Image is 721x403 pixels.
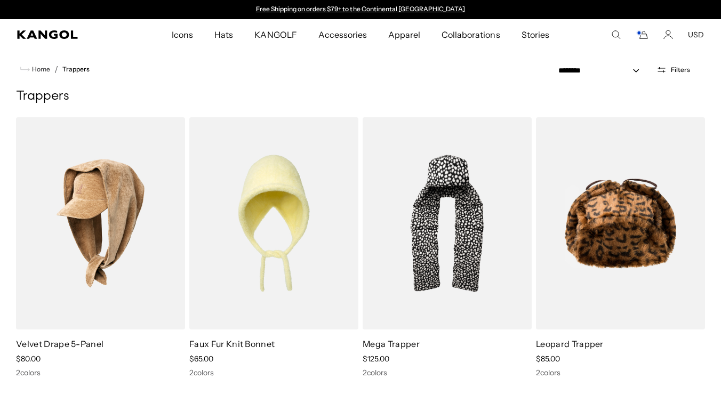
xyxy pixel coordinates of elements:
[62,66,90,73] a: Trappers
[254,19,297,50] span: KANGOLF
[663,30,673,39] a: Account
[204,19,244,50] a: Hats
[536,368,705,377] div: 2 colors
[251,5,470,14] slideshow-component: Announcement bar
[363,338,420,349] a: Mega Trapper
[17,30,113,39] a: Kangol
[611,30,621,39] summary: Search here
[16,354,41,364] span: $80.00
[244,19,307,50] a: KANGOLF
[636,30,648,39] button: Cart
[688,30,704,39] button: USD
[536,354,560,364] span: $85.00
[536,117,705,329] img: Leopard Trapper
[16,338,103,349] a: Velvet Drape 5-Panel
[189,338,275,349] a: Faux Fur Knit Bonnet
[16,368,185,377] div: 2 colors
[256,5,466,13] a: Free Shipping on orders $79+ to the Continental [GEOGRAPHIC_DATA]
[189,368,358,377] div: 2 colors
[442,19,500,50] span: Collaborations
[318,19,367,50] span: Accessories
[20,65,50,74] a: Home
[388,19,420,50] span: Apparel
[536,338,604,349] a: Leopard Trapper
[30,66,50,73] span: Home
[363,354,389,364] span: $125.00
[16,88,705,104] h1: Trappers
[650,65,696,75] button: Open filters
[363,368,532,377] div: 2 colors
[511,19,560,50] a: Stories
[16,117,185,329] img: Velvet Drape 5-Panel
[161,19,204,50] a: Icons
[251,5,470,14] div: 1 of 2
[50,63,58,76] li: /
[189,117,358,329] img: Faux Fur Knit Bonnet
[671,66,690,74] span: Filters
[431,19,510,50] a: Collaborations
[308,19,378,50] a: Accessories
[522,19,549,50] span: Stories
[378,19,431,50] a: Apparel
[172,19,193,50] span: Icons
[251,5,470,14] div: Announcement
[554,65,650,76] select: Sort by: Featured
[189,354,213,364] span: $65.00
[214,19,233,50] span: Hats
[363,117,532,329] img: Mega Trapper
